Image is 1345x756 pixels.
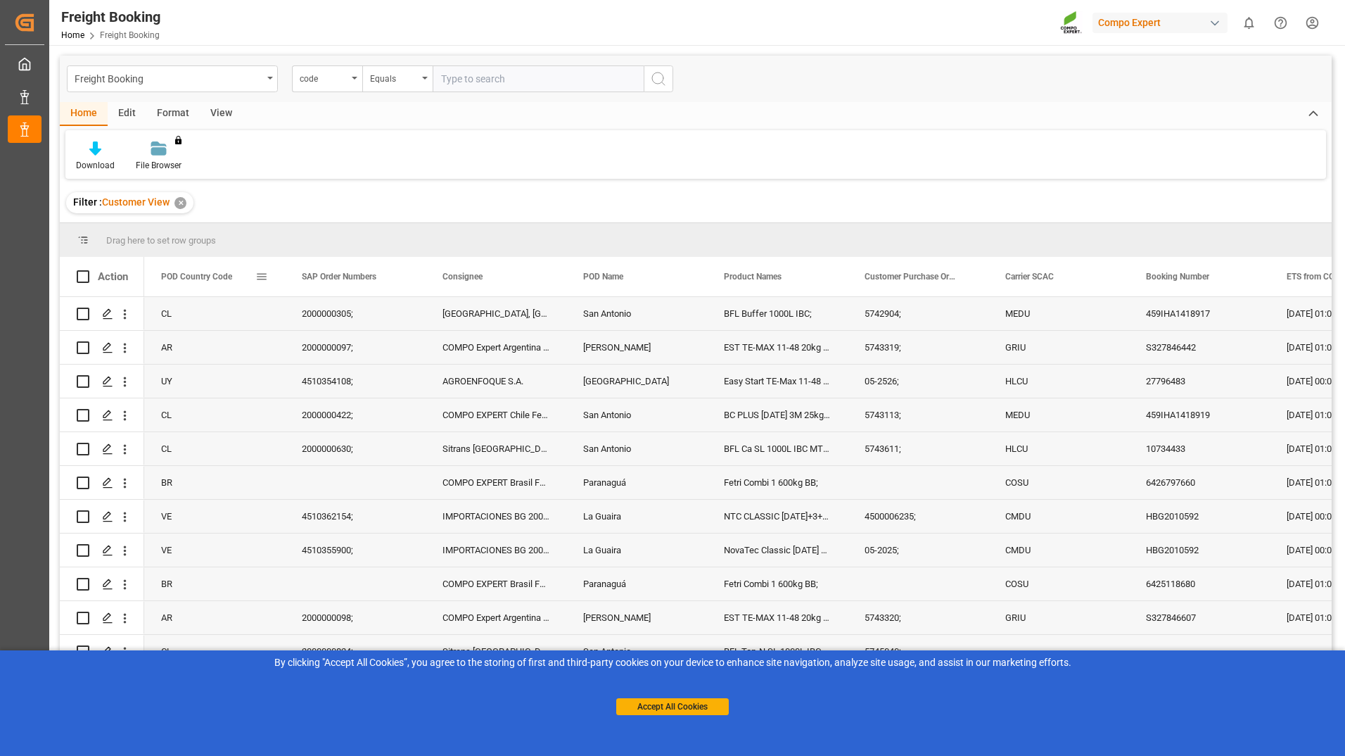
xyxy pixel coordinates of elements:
span: Carrier SCAC [1005,272,1054,282]
div: Press SPACE to select this row. [60,500,144,534]
div: MEDU [988,398,1129,431]
div: 4500006235; [848,500,988,533]
div: [GEOGRAPHIC_DATA], [GEOGRAPHIC_DATA] [426,297,566,330]
div: 5743320; [848,601,988,634]
div: Fetri Combi 1 600kg BB; [707,466,848,499]
div: 5742904; [848,297,988,330]
button: open menu [362,65,433,92]
div: Download [76,159,115,172]
span: Booking Number [1146,272,1209,282]
div: 6426797660 [1129,466,1270,499]
div: BR [144,567,285,600]
div: 5743611; [848,432,988,465]
div: HLCU [988,432,1129,465]
div: 2000000097; [285,331,426,364]
input: Type to search [433,65,644,92]
div: BFL Top-N SL 1000L IBC (w/o TE) DE,ES;BFL Top-N SL 20L (x48) CL MTO; [707,635,848,668]
div: EST TE-MAX 11-48 20kg (x45) ES, PT MTO; [707,331,848,364]
div: S327846607 [1129,601,1270,634]
div: Press SPACE to select this row. [60,534,144,567]
div: 5743113; [848,398,988,431]
span: POD Name [583,272,623,282]
div: Press SPACE to select this row. [60,567,144,601]
a: Home [61,30,84,40]
div: [GEOGRAPHIC_DATA] [566,365,707,398]
div: COMPO EXPERT Brasil Fert. Ltda, CE_BRASIL [426,567,566,600]
div: 2000000824; [285,635,426,668]
span: Consignee [442,272,483,282]
div: 2000000630; [285,432,426,465]
div: Sitrans [GEOGRAPHIC_DATA] [426,635,566,668]
div: [PERSON_NAME] [566,331,707,364]
div: 5743319; [848,331,988,364]
div: code [300,69,348,85]
div: Action [98,270,128,283]
div: Sitrans [GEOGRAPHIC_DATA] [426,432,566,465]
div: HBG2010592 [1129,500,1270,533]
div: 459IHA1418917 [1129,297,1270,330]
div: COMPO EXPERT Brasil Fert. Ltda, CE_BRASIL [426,466,566,499]
div: 10734433 [1129,432,1270,465]
span: POD Country Code [161,272,232,282]
div: Edit [108,102,146,126]
div: View [200,102,243,126]
div: 4510362154; [285,500,426,533]
div: San Antonio [566,635,707,668]
div: VE [144,500,285,533]
div: COMPO EXPERT Chile Ferti. Ltda, CE_CHILE [426,398,566,431]
div: 2000000305; [285,297,426,330]
div: 5745040; [848,635,988,668]
div: 05-2025; [848,534,988,567]
span: Product Names [724,272,782,282]
div: Home [60,102,108,126]
span: Customer Purchase Order Numbers [865,272,959,282]
span: Drag here to set row groups [106,235,216,246]
div: EST TE-MAX 11-48 20kg (x45) ES, PT MTO; [707,601,848,634]
div: IMPORTACIONES BG 2004, C.A. [426,534,566,567]
div: HBG2010592 [1129,534,1270,567]
div: COMPO Expert Argentina SRL, Producto Elabora [426,331,566,364]
div: San Antonio [566,432,707,465]
div: 27796483 [1129,365,1270,398]
div: 4510354108; [285,365,426,398]
div: Compo Expert [1092,13,1228,33]
button: open menu [67,65,278,92]
div: VE [144,534,285,567]
div: Press SPACE to select this row. [60,635,144,669]
button: open menu [292,65,362,92]
div: COSU [988,567,1129,600]
img: Screenshot%202023-09-29%20at%2010.02.21.png_1712312052.png [1060,11,1083,35]
div: [PERSON_NAME] [566,601,707,634]
div: Press SPACE to select this row. [60,466,144,500]
div: By clicking "Accept All Cookies”, you agree to the storing of first and third-party cookies on yo... [10,655,1335,670]
div: COSU [988,466,1129,499]
div: Format [146,102,200,126]
div: Press SPACE to select this row. [60,331,144,365]
div: IMPORTACIONES BG 2004, C.A. [426,500,566,533]
div: Press SPACE to select this row. [60,365,144,398]
button: Accept All Cookies [616,698,729,715]
button: search button [644,65,673,92]
div: ✕ [174,197,186,209]
div: Press SPACE to select this row. [60,601,144,635]
div: BFL Buffer 1000L IBC; [707,297,848,330]
div: Fetri Combi 1 600kg BB; [707,567,848,600]
div: AR [144,331,285,364]
span: Customer View [102,196,170,208]
div: BR [144,466,285,499]
div: Paranaguá [566,567,707,600]
button: Help Center [1265,7,1296,39]
button: Compo Expert [1092,9,1233,36]
div: AGROENFOQUE S.A. [426,365,566,398]
div: BC PLUS [DATE] 3M 25kg (x42) WW; [707,398,848,431]
span: Filter : [73,196,102,208]
div: Freight Booking [61,6,160,27]
div: Press SPACE to select this row. [60,398,144,432]
div: NTC CLASSIC [DATE]+3+TE 50kg (x25) WW; [707,500,848,533]
div: 6425118680 [1129,567,1270,600]
div: San Antonio [566,398,707,431]
div: S327846442 [1129,331,1270,364]
div: 4510355900; [285,534,426,567]
div: 459IHA1418919 [1129,398,1270,431]
div: BFL Ca SL 1000L IBC MTO; [707,432,848,465]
